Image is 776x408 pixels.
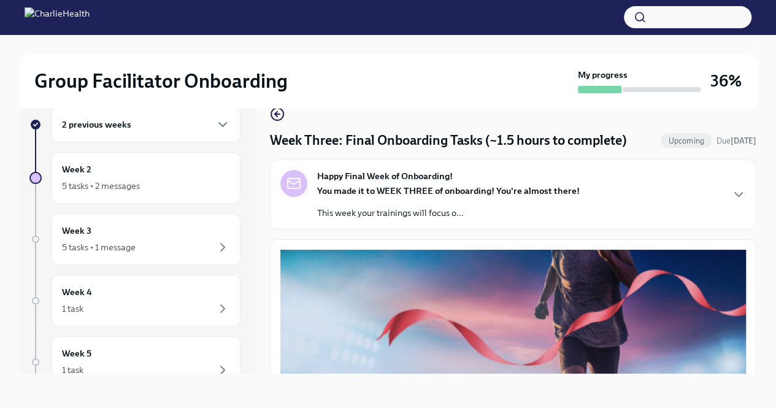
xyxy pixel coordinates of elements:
strong: [DATE] [731,136,756,145]
a: Week 51 task [29,336,240,388]
strong: My progress [578,69,628,81]
h6: 2 previous weeks [62,118,131,131]
div: 5 tasks • 2 messages [62,180,140,192]
div: 2 previous weeks [52,107,240,142]
h6: Week 5 [62,347,91,360]
div: 1 task [62,302,83,315]
strong: Happy Final Week of Onboarding! [317,170,453,182]
a: Week 25 tasks • 2 messages [29,152,240,204]
a: Week 35 tasks • 1 message [29,214,240,265]
div: 5 tasks • 1 message [62,241,136,253]
span: September 21st, 2025 10:00 [716,135,756,147]
h6: Week 2 [62,163,91,176]
span: Due [716,136,756,145]
h6: Week 4 [62,285,92,299]
h2: Group Facilitator Onboarding [34,69,288,93]
a: Week 41 task [29,275,240,326]
h6: Week 3 [62,224,91,237]
img: CharlieHealth [25,7,90,27]
p: This week your trainings will focus o... [317,207,580,219]
h4: Week Three: Final Onboarding Tasks (~1.5 hours to complete) [270,131,627,150]
strong: You made it to WEEK THREE of onboarding! You're almost there! [317,185,580,196]
span: Upcoming [661,136,712,145]
div: 1 task [62,364,83,376]
h3: 36% [710,70,742,92]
